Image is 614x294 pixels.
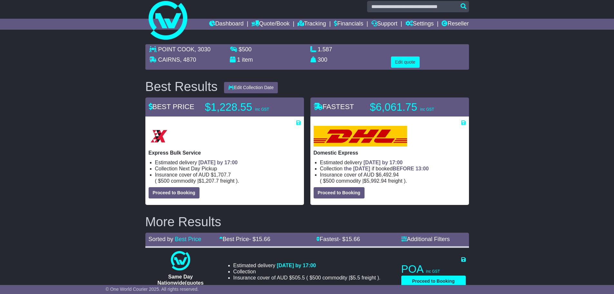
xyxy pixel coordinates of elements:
[149,236,173,242] span: Sorted by
[214,172,231,177] span: 1,707.7
[142,79,221,94] div: Best Results
[242,56,253,63] span: item
[316,236,360,242] a: Fastest- $15.66
[194,46,210,53] span: , 3030
[180,56,196,63] span: , 4870
[401,276,466,287] button: Proceed to Booking
[233,269,381,275] li: Collection
[158,56,180,63] span: CAIRNS
[344,166,370,171] span: the [DATE]
[149,126,169,147] img: Border Express: Express Bulk Service
[314,126,407,147] img: DHL: Domestic Express
[237,56,240,63] span: 1
[239,46,252,53] span: $
[220,178,234,184] span: Freight
[318,46,332,53] span: 1.587
[415,166,429,171] span: 13:00
[362,275,376,280] span: Freight
[219,236,270,242] a: Best Price- $15.66
[320,166,466,172] li: Collection
[326,178,335,184] span: 500
[426,269,440,274] span: inc GST
[233,262,381,269] li: Estimated delivery
[233,275,305,281] span: Insurance cover of AUD $
[393,166,414,171] span: BEFORE
[158,46,195,53] span: POINT COOK
[320,178,407,184] span: ( ).
[391,56,420,68] button: Edit quote
[155,172,231,178] span: Insurance cover of AUD $
[201,178,219,184] span: 1,207.7
[366,178,386,184] span: 5,992.94
[308,275,377,280] span: $ $
[314,187,365,198] button: Proceed to Booking
[314,150,466,156] p: Domestic Express
[420,107,434,112] span: inc GST
[175,236,201,242] a: Best Price
[224,82,278,93] button: Edit Collection Date
[314,103,354,111] span: FASTEST
[157,178,236,184] span: $ $
[292,275,305,280] span: 505.5
[197,178,199,184] span: |
[106,287,199,292] span: © One World Courier 2025. All rights reserved.
[318,56,327,63] span: 300
[370,101,451,114] p: $6,061.75
[145,215,469,229] h2: More Results
[171,178,196,184] span: Commodity
[171,251,190,270] img: One World Courier: Same Day Nationwide(quotes take 0.5-1 hour)
[349,275,350,280] span: |
[209,19,244,30] a: Dashboard
[155,159,301,166] li: Estimated delivery
[401,236,450,242] a: Additional Filters
[320,159,466,166] li: Estimated delivery
[379,172,399,177] span: 6,492.94
[149,187,200,198] button: Proceed to Booking
[353,275,360,280] span: 5.5
[179,166,217,171] span: Next Day Pickup
[306,275,380,281] span: ( ).
[405,19,434,30] a: Settings
[371,19,397,30] a: Support
[149,103,194,111] span: BEST PRICE
[251,19,289,30] a: Quote/Book
[277,263,316,268] span: [DATE] by 17:00
[242,46,252,53] span: 500
[442,19,469,30] a: Reseller
[155,166,301,172] li: Collection
[388,178,402,184] span: Freight
[149,150,301,156] p: Express Bulk Service
[205,101,286,114] p: $1,228.55
[161,178,170,184] span: 500
[249,236,270,242] span: - $
[255,107,269,112] span: inc GST
[401,263,466,276] p: POA
[297,19,326,30] a: Tracking
[322,178,404,184] span: $ $
[312,275,321,280] span: 500
[336,178,361,184] span: Commodity
[322,275,347,280] span: Commodity
[320,172,399,178] span: Insurance cover of AUD $
[346,236,360,242] span: 15.66
[344,166,429,171] span: if booked
[256,236,270,242] span: 15.66
[362,178,364,184] span: |
[339,236,360,242] span: - $
[334,19,363,30] a: Financials
[364,160,403,165] span: [DATE] by 17:00
[199,160,238,165] span: [DATE] by 17:00
[157,274,203,292] span: Same Day Nationwide(quotes take 0.5-1 hour)
[155,178,239,184] span: ( ).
